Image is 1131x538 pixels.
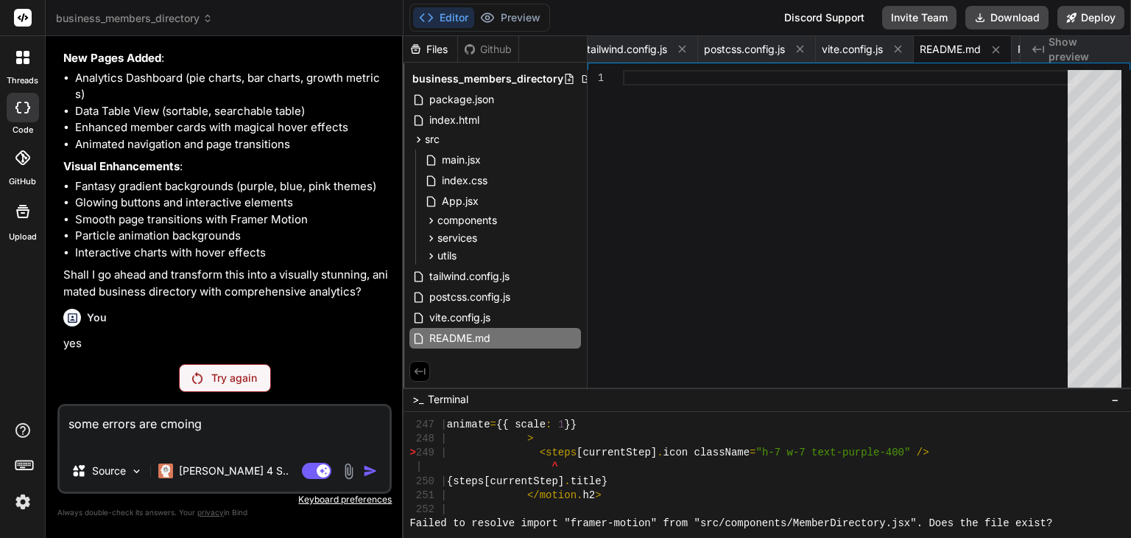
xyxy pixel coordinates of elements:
img: Retry [192,372,202,384]
span: . [657,446,663,460]
span: vite.config.js [428,309,492,326]
textarea: some errors are cmoing [60,406,390,450]
span: = [750,446,755,460]
button: Editor [413,7,474,28]
span: README.md [920,42,981,57]
span: {{ scale [496,418,546,432]
span: business_members_directory [56,11,213,26]
p: : [63,50,389,67]
span: : [546,418,552,432]
p: Try again [211,371,257,385]
span: "h-7 w-7 text-purple-400" [756,446,911,460]
span: privacy [197,508,224,517]
button: Download [965,6,1049,29]
button: Preview [474,7,546,28]
label: threads [7,74,38,87]
span: Terminal [428,392,468,407]
li: Animated navigation and page transitions [75,136,389,153]
span: tailwind.config.js [428,268,511,285]
p: [PERSON_NAME] 4 S.. [179,464,289,478]
span: tailwind.config.js [587,42,667,57]
span: <steps [540,446,577,460]
label: GitHub [9,175,36,188]
span: | [416,460,422,474]
span: 251 | [416,489,447,503]
span: 252 | [416,503,447,517]
div: Github [458,42,518,57]
img: attachment [340,463,357,480]
span: App.jsx [440,192,480,210]
button: Deploy [1057,6,1124,29]
strong: Visual Enhancements [63,159,180,173]
li: Fantasy gradient backgrounds (purple, blue, pink themes) [75,178,389,195]
span: Failed to resolve import "framer-motion" from "src/components/MemberDirectory.jsx". Does the file... [409,517,1052,531]
span: main.jsx [440,151,482,169]
img: icon [363,464,378,478]
span: index.html [428,111,481,129]
h6: You [87,310,107,325]
span: vite.config.js [822,42,883,57]
span: 250 | [416,475,447,489]
span: </motion. [527,489,583,503]
span: index.css [440,172,489,189]
span: }} [564,418,577,432]
label: Upload [9,231,37,243]
p: : [63,158,389,175]
span: = [490,418,496,432]
span: postcss.config.js [428,288,512,306]
span: 249 | [416,446,447,460]
span: [currentStep] [577,446,657,460]
li: Smooth page transitions with Framer Motion [75,212,389,228]
p: Always double-check its answers. Your in Bind [57,506,392,520]
div: 1 [588,70,604,85]
span: services [437,231,477,245]
span: components [437,213,497,228]
li: Particle animation backgrounds [75,228,389,245]
p: yes [63,335,389,352]
span: > [595,489,601,503]
p: Source [92,464,126,478]
span: − [1111,392,1119,407]
span: 1 [558,418,564,432]
span: 247 | [416,418,447,432]
span: ParticleBackground.jsx [1018,42,1128,57]
li: Data Table View (sortable, searchable table) [75,103,389,120]
strong: New Pages Added [63,51,161,65]
span: > [527,432,533,446]
span: icon className [663,446,750,460]
span: /> [917,446,929,460]
span: ^ [552,460,557,474]
li: Glowing buttons and interactive elements [75,195,389,212]
span: . [564,475,570,489]
span: postcss.config.js [704,42,785,57]
span: business_members_directory [412,71,563,86]
button: Invite Team [882,6,956,29]
li: Interactive charts with hover effects [75,245,389,262]
span: title} [571,475,607,489]
span: src [425,132,440,147]
span: 248 | [416,432,447,446]
span: README.md [428,329,492,347]
span: h2 [582,489,595,503]
li: Analytics Dashboard (pie charts, bar charts, growth metrics) [75,70,389,103]
div: Discord Support [775,6,873,29]
span: {steps[currentStep] [447,475,564,489]
span: package.json [428,91,496,108]
img: Claude 4 Sonnet [158,464,173,478]
p: Shall I go ahead and transform this into a visually stunning, animated business directory with co... [63,267,389,300]
li: Enhanced member cards with magical hover effects [75,119,389,136]
span: utils [437,248,457,263]
span: >_ [412,392,423,407]
span: > [409,446,415,460]
label: code [13,124,33,136]
span: animate [447,418,490,432]
p: Keyboard preferences [57,494,392,506]
div: Files [404,42,457,57]
img: settings [10,489,35,514]
span: Show preview [1049,35,1119,64]
button: − [1108,388,1122,411]
img: Pick Models [130,465,143,478]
